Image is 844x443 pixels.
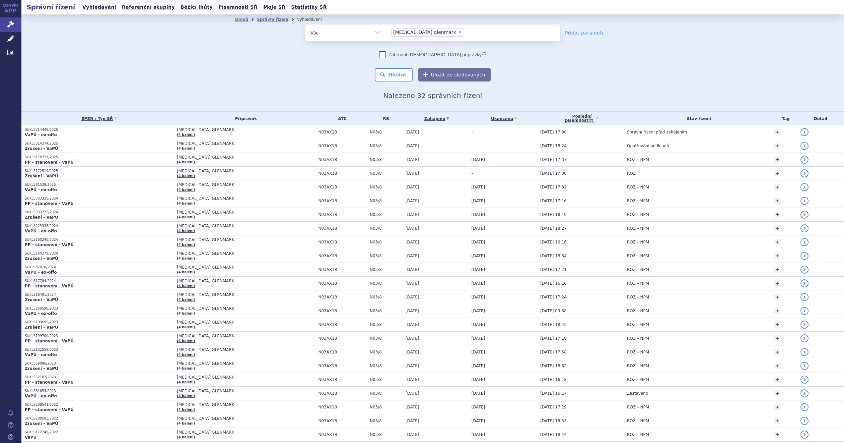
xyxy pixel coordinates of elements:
a: + [774,280,780,286]
a: detail [800,279,808,287]
h2: Správní řízení [21,2,80,12]
a: detail [800,266,808,274]
span: [DATE] [472,309,485,313]
button: Uložit do sledovaných [418,68,491,81]
strong: PP - stanovení - VaPÚ [25,242,74,247]
a: detail [800,307,808,315]
a: + [774,225,780,231]
span: [MEDICAL_DATA] GLENMARK [177,402,315,407]
span: ROZ – NPM [627,157,649,162]
span: [DATE] 17:21 [540,267,567,272]
span: N03/8 [370,267,402,272]
span: [DATE] [406,419,419,423]
a: detail [800,321,808,329]
a: + [774,143,780,149]
span: [MEDICAL_DATA] GLENMARK [177,224,315,228]
a: Běžící lhůty [179,3,215,12]
span: N03AX18 [318,377,366,382]
a: (4 balení) [177,147,195,150]
a: Moje SŘ [261,3,287,12]
span: [DATE] [472,267,485,272]
span: N03AX18 [318,295,366,299]
span: ROZ – NPM [627,254,649,258]
a: + [774,418,780,424]
a: detail [800,376,808,384]
span: ROZ – NPM [627,267,649,272]
a: + [774,253,780,259]
a: (4 balení) [177,435,195,439]
span: [MEDICAL_DATA] GLENMARK [177,169,315,173]
p: SUKLS160279/2024 [25,251,173,256]
strong: PP - stanovení - VaPÚ [25,201,74,206]
span: N03/8 [370,391,402,396]
span: [MEDICAL_DATA] GLENMARK [177,416,315,421]
a: (4 balení) [177,257,195,260]
span: N03/8 [370,226,402,231]
a: (4 balení) [177,160,195,164]
span: N03AX18 [318,254,366,258]
span: [MEDICAL_DATA] GLENMARK [177,182,315,187]
span: N03/8 [370,199,402,203]
span: [DATE] [472,199,485,203]
a: Poslednípísemnost(?) [540,112,624,125]
span: [DATE] 18:32 [540,364,567,368]
span: [DATE] [472,254,485,258]
a: detail [800,252,808,260]
span: ROZ – NPM [627,199,649,203]
a: + [774,129,780,135]
span: N03AX18 [318,322,366,327]
span: [DATE] 18:19 [540,212,567,217]
span: [DATE] [406,144,419,148]
span: N03AX18 [318,130,366,134]
span: ROZ – NPM [627,240,649,244]
span: ROZ – NPM [627,226,649,231]
a: detail [800,403,808,411]
strong: VaPÚ - ex-offo [25,187,57,192]
span: [DATE] [406,391,419,396]
a: + [774,157,780,163]
span: [MEDICAL_DATA] GLENMARK [177,361,315,366]
p: SUKLS59086/2023 [25,361,173,366]
span: [MEDICAL_DATA] glenmark [393,30,456,35]
a: Písemnosti SŘ [216,3,260,12]
span: Zastaveno [627,391,648,396]
span: [DATE] 16:16 [540,281,567,286]
span: [MEDICAL_DATA] GLENMARK [177,155,315,160]
span: N03/8 [370,336,402,341]
th: Detail [797,112,844,125]
a: + [774,432,780,438]
span: [MEDICAL_DATA] GLENMARK [177,141,315,146]
strong: Zrušení - VaPÚ [25,256,58,261]
span: [DATE] 17:30 [540,171,567,176]
a: (4 balení) [177,188,195,191]
span: N03/8 [370,254,402,258]
span: N03/8 [370,364,402,368]
a: + [774,349,780,355]
a: + [774,308,780,314]
input: [MEDICAL_DATA] glenmark [465,28,469,36]
a: detail [800,142,808,150]
p: SUKLS178777/2025 [25,155,173,160]
span: [DATE] [406,281,419,286]
span: [DATE] [406,377,419,382]
a: + [774,294,780,300]
span: ROZ – NPM [627,281,649,286]
a: detail [800,389,808,397]
th: Stav řízení [624,112,771,125]
p: SUKLS172749/2022 [25,430,173,435]
span: N03AX18 [318,185,366,189]
abbr: (?) [482,51,486,55]
span: [DATE] 17:58 [540,350,567,354]
span: ROZ – NPM [627,322,649,327]
span: N03/8 [370,377,402,382]
span: ROZ [627,171,636,176]
a: (4 balení) [177,312,195,315]
span: [DATE] [472,240,485,244]
p: SUKLS269598/2023 [25,306,173,311]
p: SUKLS16491/2024 [25,292,173,297]
span: [MEDICAL_DATA] GLENMARK [177,251,315,256]
span: ROZ – NPM [627,405,649,409]
a: SPZN / Typ SŘ [25,114,173,123]
abbr: (?) [588,119,593,123]
span: N03/8 [370,322,402,327]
